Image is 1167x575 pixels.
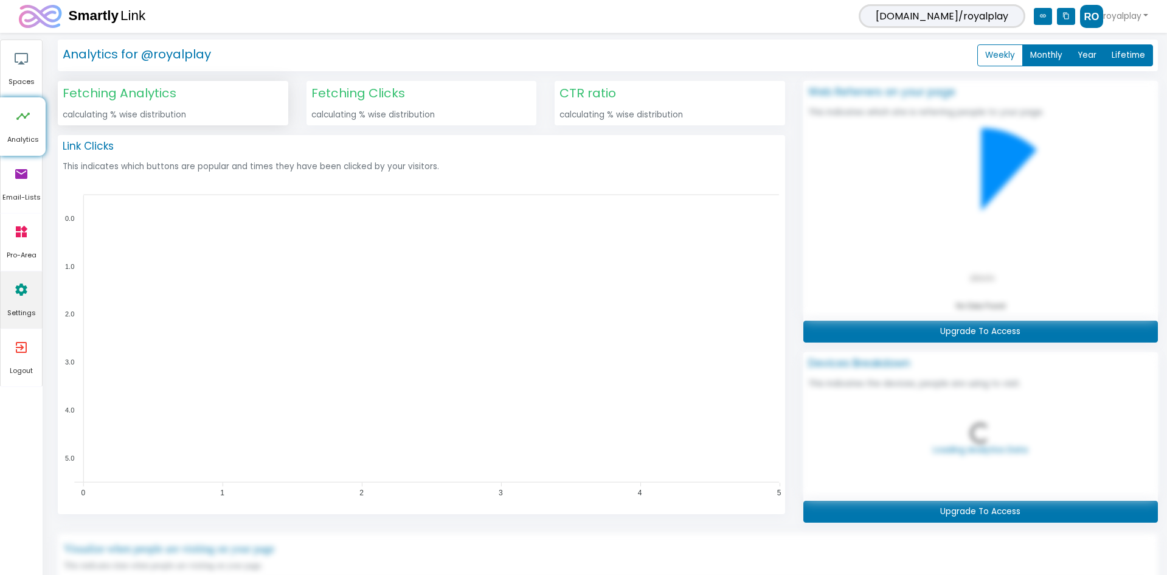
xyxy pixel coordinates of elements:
tspan: 2 [359,489,364,498]
h6: calculating % wise distribution [58,105,288,120]
tspan: 4 [638,489,642,498]
i: widgets [14,214,29,250]
span: Email-Lists [1,192,42,203]
span: Spaces [1,77,42,88]
span: Analytics [1,134,45,145]
tspan: 3 [499,489,503,498]
h4: Fetching Clicks [306,81,537,100]
i: timeline [16,98,30,134]
button: Monthly [1022,44,1070,66]
h6: calculating % wise distribution [306,105,537,120]
i: settings [14,271,29,308]
tspan: 2.0 [65,311,74,318]
button: Weekly [977,44,1023,66]
p: Analytics for @royalplay [63,44,211,64]
button: Year [1070,44,1104,66]
a: Upgrade To Access [803,321,1158,343]
span: Logout [1,366,42,377]
a: airplay Spaces [1,40,42,97]
h6: calculating % wise distribution [555,105,785,120]
a: settings Settings [1,271,42,329]
img: logo.svg [19,5,147,28]
i: airplay [14,40,29,77]
a: Upgrade To Access [803,501,1158,523]
tspan: 1 [220,489,224,498]
span: [DOMAIN_NAME]/royalplay [859,4,1025,28]
span: Settings [1,308,42,319]
tspan: 5 [777,489,781,498]
div: Button Group [977,44,1153,66]
button: Lifetime [1104,44,1153,66]
a: email Email-Lists [1,156,42,213]
tspan: 3.0 [65,358,74,366]
a: widgets Pro-Area [1,214,42,271]
a: royalplay [1080,5,1148,28]
i: email [14,156,29,192]
a: timeline Analytics [1,98,45,155]
tspan: 4.0 [65,406,74,414]
h6: This indicates which buttons are popular and times they have been clicked by your visitors. [58,157,785,172]
tspan: 5.0 [65,455,74,462]
tspan: 1.0 [65,263,74,270]
a: exit_to_app Logout [1,329,42,386]
i: content_copy [1057,8,1075,25]
i: exit_to_app [14,329,29,366]
span: Pro-Area [1,250,42,261]
h5: Link Clicks [58,135,785,152]
tspan: 0.0 [65,215,74,222]
i: link [1034,8,1052,25]
h4: CTR ratio [555,81,785,100]
tspan: 0 [81,489,85,498]
h4: Fetching Analytics [58,81,288,100]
